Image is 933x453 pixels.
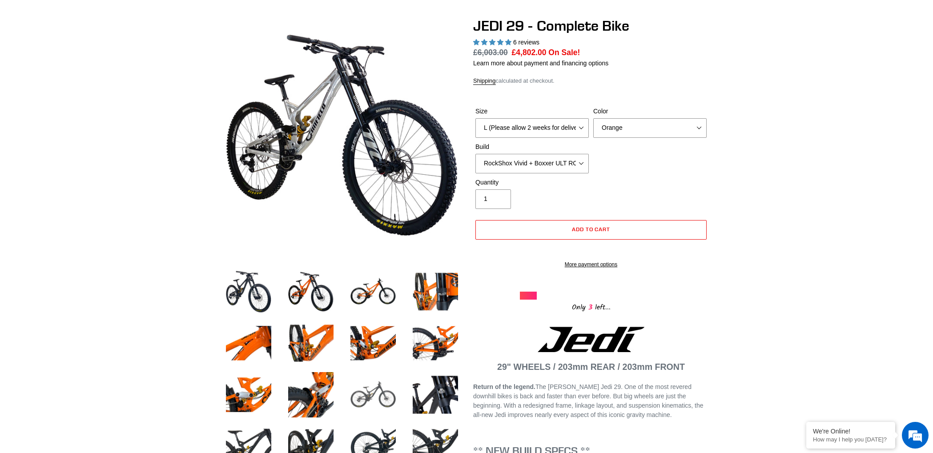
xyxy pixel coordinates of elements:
s: £6,003.00 [473,48,508,57]
div: calculated at checkout. [473,76,709,85]
span: We're online! [52,112,123,202]
img: Load image into Gallery viewer, JEDI 29 - Complete Bike [349,319,398,368]
span: On Sale! [548,47,580,58]
div: Minimize live chat window [146,4,167,26]
p: How may I help you today? [813,436,889,443]
span: 6 reviews [513,39,539,46]
img: Load image into Gallery viewer, JEDI 29 - Complete Bike [411,267,460,316]
label: Size [475,107,589,116]
textarea: Type your message and hit 'Enter' [4,243,169,274]
a: Learn more about payment and financing options [473,60,608,67]
img: d_696896380_company_1647369064580_696896380 [28,44,51,67]
button: Add to cart [475,220,707,240]
img: Load image into Gallery viewer, JEDI 29 - Complete Bike [411,370,460,419]
span: 3 [586,302,595,313]
div: Chat with us now [60,50,163,61]
img: Load image into Gallery viewer, JEDI 29 - Complete Bike [349,370,398,419]
img: Load image into Gallery viewer, JEDI 29 - Complete Bike [224,267,273,316]
div: Only left... [520,300,662,313]
label: Color [593,107,707,116]
a: More payment options [475,261,707,269]
label: Build [475,142,589,152]
h1: JEDI 29 - Complete Bike [473,17,709,34]
img: Load image into Gallery viewer, JEDI 29 - Complete Bike [286,319,335,368]
img: Load image into Gallery viewer, JEDI 29 - Complete Bike [286,267,335,316]
img: Load image into Gallery viewer, JEDI 29 - Complete Bike [349,267,398,316]
strong: Return of the legend. [473,383,535,390]
img: Load image into Gallery viewer, JEDI 29 - Complete Bike [224,319,273,368]
div: We're Online! [813,428,889,435]
strong: 29" WHEELS / 203mm REAR / 203mm FRONT [497,362,685,372]
p: The [PERSON_NAME] Jedi 29. One of the most revered downhill bikes is back and faster than ever be... [473,382,709,420]
img: Load image into Gallery viewer, JEDI 29 - Complete Bike [411,319,460,368]
span: 5.00 stars [473,39,513,46]
img: Load image into Gallery viewer, JEDI 29 - Complete Bike [224,370,273,419]
span: Add to cart [572,226,611,233]
img: Jedi Logo [538,327,644,352]
img: Load image into Gallery viewer, JEDI 29 - Complete Bike [286,370,335,419]
a: Shipping [473,77,496,85]
label: Quantity [475,178,589,187]
div: Navigation go back [10,49,23,62]
span: £4,802.00 [512,48,547,57]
